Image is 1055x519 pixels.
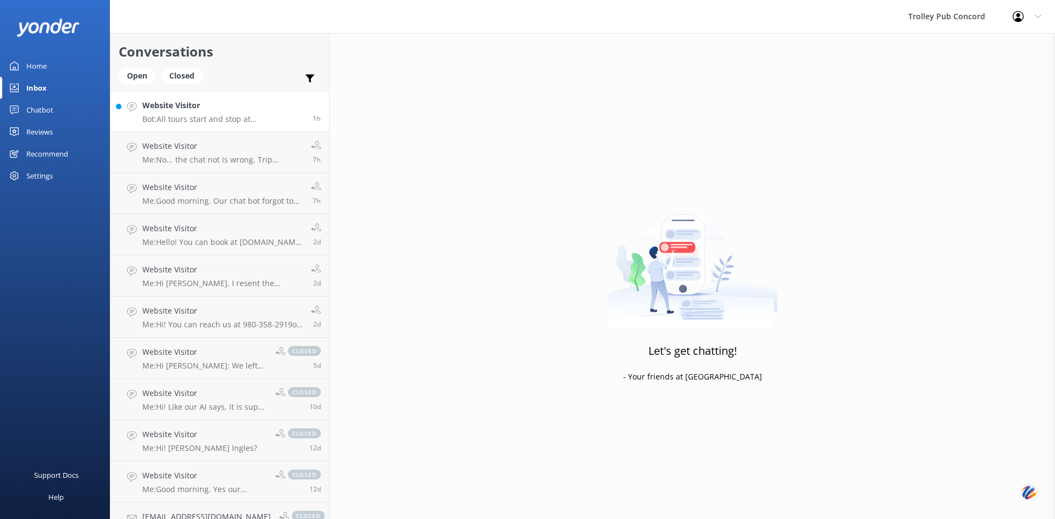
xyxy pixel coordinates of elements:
p: Me: Good morning. Yes our chatbot gave proper details about contact. I will suggest starting with... [142,484,267,494]
span: closed [288,346,321,356]
span: Sep 11 2025 11:17am (UTC -05:00) America/Cancun [313,278,321,288]
h4: Website Visitor [142,222,303,235]
a: Open [119,69,161,81]
a: Website VisitorMe:Good morning. Our chat bot forgot to mention, we sell beer cider and [PERSON_NA... [110,173,329,214]
p: Me: Hi [PERSON_NAME]. I resent the confirmation. Let me know if you didn't get it. You may want t... [142,278,303,288]
a: Closed [161,69,208,81]
a: Website VisitorMe:Good morning. Yes our chatbot gave proper details about contact. I will suggest... [110,461,329,503]
span: Sep 11 2025 11:16am (UTC -05:00) America/Cancun [313,320,321,329]
a: Website VisitorMe:Hello! You can book at [DOMAIN_NAME][URL]. click Book now. Pick your tour! Or y... [110,214,329,255]
div: Open [119,68,156,84]
a: Website VisitorBot:All tours start and stop at [STREET_ADDRESS][DEMOGRAPHIC_DATA]. For more detai... [110,91,329,132]
h4: Website Visitor [142,99,304,111]
p: - Your friends at [GEOGRAPHIC_DATA] [623,371,762,383]
a: Website VisitorMe:Hi! [PERSON_NAME] Ingles?closed12d [110,420,329,461]
a: Website VisitorMe:Hi! Like our AI says, it is super easy. Just go to [DOMAIN_NAME][URL]. Click on... [110,379,329,420]
div: Closed [161,68,203,84]
div: Help [48,486,64,508]
span: Sep 03 2025 04:06pm (UTC -05:00) America/Cancun [309,402,321,411]
p: Me: Good morning. Our chat bot forgot to mention, we sell beer cider and [PERSON_NAME] at a VERY ... [142,196,303,206]
p: Me: Hi [PERSON_NAME]: We left you a voicemail and text about the 27th. We'd love to have you! Ple... [142,361,267,371]
h3: Let's get chatting! [648,342,737,360]
h4: Website Visitor [142,140,303,152]
h4: Website Visitor [142,181,303,193]
span: Sep 01 2025 11:23am (UTC -05:00) America/Cancun [309,484,321,494]
span: closed [288,387,321,397]
h4: Website Visitor [142,470,267,482]
p: Bot: All tours start and stop at [STREET_ADDRESS][DEMOGRAPHIC_DATA]. For more details on the rout... [142,114,304,124]
span: Sep 13 2025 02:33pm (UTC -05:00) America/Cancun [313,114,321,123]
span: closed [288,428,321,438]
p: Me: No... the chat not is wrong. Trip insurance is for the whole group. [142,155,303,165]
a: Website VisitorMe:Hi [PERSON_NAME]: We left you a voicemail and text about the 27th. We'd love to... [110,338,329,379]
div: Home [26,55,47,77]
a: Website VisitorMe:Hi! You can reach us at 980-358-2919or [PERSON_NAME][EMAIL_ADDRESS][DOMAIN_NAME... [110,297,329,338]
h2: Conversations [119,41,321,62]
p: Me: Hi! You can reach us at 980-358-2919or [PERSON_NAME][EMAIL_ADDRESS][DOMAIN_NAME] We have a gr... [142,320,303,330]
span: Sep 01 2025 11:24am (UTC -05:00) America/Cancun [309,443,321,453]
span: Sep 11 2025 11:18am (UTC -05:00) America/Cancun [313,237,321,247]
div: Recommend [26,143,68,165]
p: Me: Hi! [PERSON_NAME] Ingles? [142,443,257,453]
h4: Website Visitor [142,346,267,358]
span: Sep 13 2025 09:11am (UTC -05:00) America/Cancun [313,196,321,205]
h4: Website Visitor [142,428,257,440]
img: artwork of a man stealing a conversation from at giant smartphone [608,191,778,328]
div: Inbox [26,77,47,99]
span: Sep 08 2025 11:32am (UTC -05:00) America/Cancun [313,361,321,370]
h4: Website Visitor [142,305,303,317]
h4: Website Visitor [142,387,267,399]
div: Chatbot [26,99,53,121]
p: Me: Hi! Like our AI says, it is super easy. Just go to [DOMAIN_NAME][URL]. Click on "book now", a... [142,402,267,412]
a: Website VisitorMe:No... the chat not is wrong. Trip insurance is for the whole group.7h [110,132,329,173]
div: Settings [26,165,53,187]
a: Website VisitorMe:Hi [PERSON_NAME]. I resent the confirmation. Let me know if you didn't get it. ... [110,255,329,297]
span: Sep 13 2025 09:12am (UTC -05:00) America/Cancun [313,155,321,164]
img: svg+xml;base64,PHN2ZyB3aWR0aD0iNDQiIGhlaWdodD0iNDQiIHZpZXdCb3g9IjAgMCA0NCA0NCIgZmlsbD0ibm9uZSIgeG... [1020,482,1039,503]
span: closed [288,470,321,479]
div: Reviews [26,121,53,143]
div: Support Docs [34,464,79,486]
h4: Website Visitor [142,264,303,276]
img: yonder-white-logo.png [16,19,80,37]
p: Me: Hello! You can book at [DOMAIN_NAME][URL]. click Book now. Pick your tour! Or you can call us... [142,237,303,247]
